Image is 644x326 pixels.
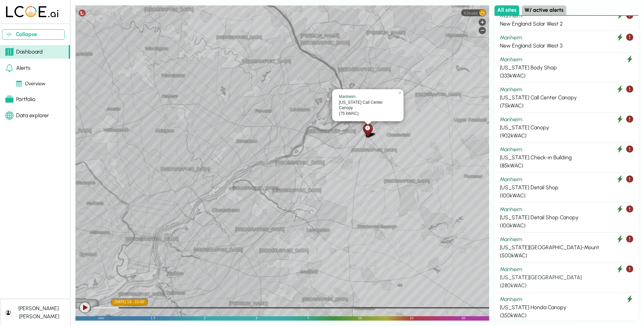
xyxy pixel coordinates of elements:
div: Manheim [500,235,633,243]
div: [US_STATE] Honda Canopy [500,303,633,312]
div: Zoom out [479,27,486,34]
a: × [398,89,404,94]
div: Data explorer [5,111,49,120]
div: New England Solar West 3 [500,42,633,50]
button: Manheim New England Solar West 2 [497,9,636,31]
div: Manheim [500,295,633,303]
div: Manheim [500,145,633,154]
button: Collapse [2,29,65,40]
div: [US_STATE] Call Center Canopy [339,100,397,111]
div: ( 350 kWAC) [500,312,633,320]
div: Select site list category [495,5,639,16]
div: New England Solar West 2 [500,20,633,28]
div: Manheim [500,86,633,94]
div: New Jersey Old Auction Canopy [362,122,374,137]
div: [US_STATE] Detail Shop Canopy [500,214,633,222]
div: ( 100 kWAC) [500,222,633,230]
div: ( 100 kWAC) [500,192,633,200]
div: Alerts [5,64,30,72]
button: Manheim [US_STATE] Body Shop (333kWAC) [497,53,636,83]
div: [US_STATE] Detail Shop [500,184,633,192]
button: Manheim [US_STATE] Detail Shop Canopy (100kWAC) [497,203,636,233]
div: [DATE] 19 - 15:00 [112,299,147,305]
div: [PERSON_NAME].[PERSON_NAME] [13,304,65,321]
div: [US_STATE][GEOGRAPHIC_DATA]-Mount [500,243,633,252]
div: ( 333 kWAC) [500,72,633,80]
div: Portfolio [5,95,35,103]
button: Manheim [US_STATE] Check-in Building (85kWAC) [497,143,636,173]
div: [US_STATE] Body Shop [500,64,633,72]
div: [US_STATE][GEOGRAPHIC_DATA] [500,273,633,282]
div: (75 kWAC) [339,111,397,117]
div: [US_STATE] Call Center Canopy [500,94,633,102]
div: Zoom in [479,19,486,26]
button: Manheim [US_STATE] Honda Canopy (350kWAC) [497,293,636,323]
div: Dashboard [5,48,43,56]
div: Manheim [339,94,397,100]
div: Overview [16,80,45,88]
button: Manheim [US_STATE] Call Center Canopy (75kWAC) [497,83,636,113]
span: Clouds [464,11,478,15]
div: ( 85 kWAC) [500,162,633,170]
div: ( 75 kWAC) [500,102,633,110]
button: All sites [495,5,519,15]
button: Manheim New England Solar West 3 [497,31,636,53]
div: [US_STATE] Check-in Building [500,154,633,162]
div: Manheim [500,56,633,64]
div: Manheim [500,116,633,124]
div: [US_STATE] Canopy [500,124,633,132]
div: Manheim [500,265,633,273]
div: ( 280 kWAC) [500,282,633,290]
div: ( 500 kWAC) [500,252,633,260]
div: Manheim [500,12,633,20]
button: Manheim [US_STATE] Canopy (902kWAC) [497,113,636,143]
div: ( 902 kWAC) [500,132,633,140]
button: W/ active alerts [522,5,566,15]
div: Manheim [500,34,633,42]
div: Manheim [500,205,633,214]
button: Manheim [US_STATE][GEOGRAPHIC_DATA]-Mount (500kWAC) [497,233,636,263]
button: Manheim [US_STATE][GEOGRAPHIC_DATA] (280kWAC) [497,263,636,293]
div: local time [112,299,147,305]
button: Manheim [US_STATE] Detail Shop (100kWAC) [497,173,636,203]
div: Manheim [500,175,633,184]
